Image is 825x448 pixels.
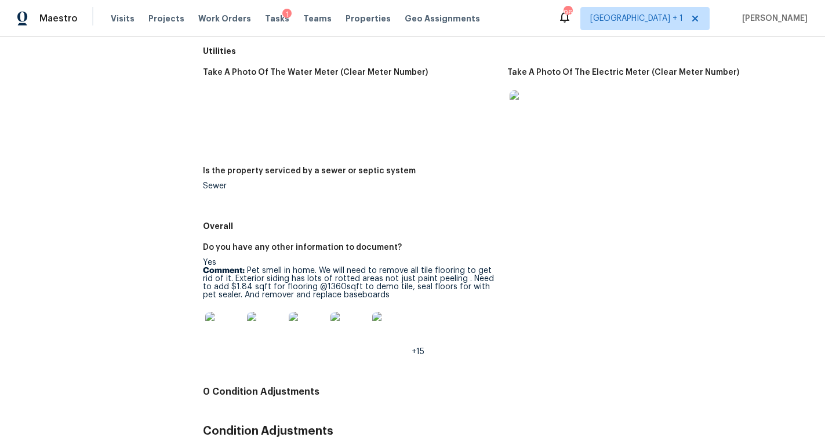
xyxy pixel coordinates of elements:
[203,68,428,77] h5: Take A Photo Of The Water Meter (Clear Meter Number)
[198,13,251,24] span: Work Orders
[111,13,135,24] span: Visits
[590,13,683,24] span: [GEOGRAPHIC_DATA] + 1
[412,348,424,356] span: +15
[203,386,811,398] h4: 0 Condition Adjustments
[203,45,811,57] h5: Utilities
[564,7,572,19] div: 96
[507,68,739,77] h5: Take A Photo Of The Electric Meter (Clear Meter Number)
[405,13,480,24] span: Geo Assignments
[265,14,289,23] span: Tasks
[203,182,497,190] div: Sewer
[203,267,497,299] p: Pet smell in home. We will need to remove all tile flooring to get rid of it. Exterior siding has...
[203,258,497,356] div: Yes
[203,267,245,275] b: Comment:
[203,425,811,437] h3: Condition Adjustments
[303,13,332,24] span: Teams
[203,167,416,175] h5: Is the property serviced by a sewer or septic system
[203,243,402,252] h5: Do you have any other information to document?
[148,13,184,24] span: Projects
[203,220,811,232] h5: Overall
[39,13,78,24] span: Maestro
[346,13,391,24] span: Properties
[737,13,808,24] span: [PERSON_NAME]
[282,9,292,20] div: 1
